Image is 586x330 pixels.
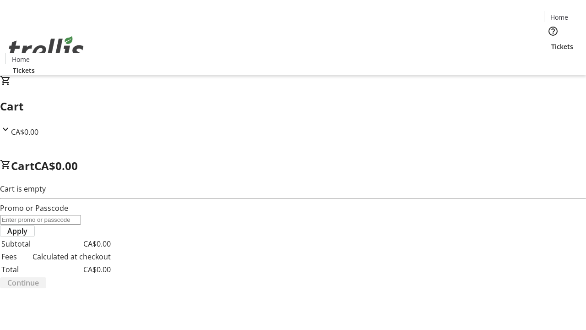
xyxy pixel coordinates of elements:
[1,264,31,275] td: Total
[11,127,38,137] span: CA$0.00
[544,51,562,70] button: Cart
[34,158,78,173] span: CA$0.00
[551,42,573,51] span: Tickets
[32,264,111,275] td: CA$0.00
[5,66,42,75] a: Tickets
[544,42,581,51] a: Tickets
[5,26,87,72] img: Orient E2E Organization wBa3285Z0h's Logo
[1,238,31,250] td: Subtotal
[544,12,574,22] a: Home
[6,55,35,64] a: Home
[12,55,30,64] span: Home
[544,22,562,40] button: Help
[550,12,568,22] span: Home
[1,251,31,263] td: Fees
[7,225,27,236] span: Apply
[32,251,111,263] td: Calculated at checkout
[32,238,111,250] td: CA$0.00
[13,66,35,75] span: Tickets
